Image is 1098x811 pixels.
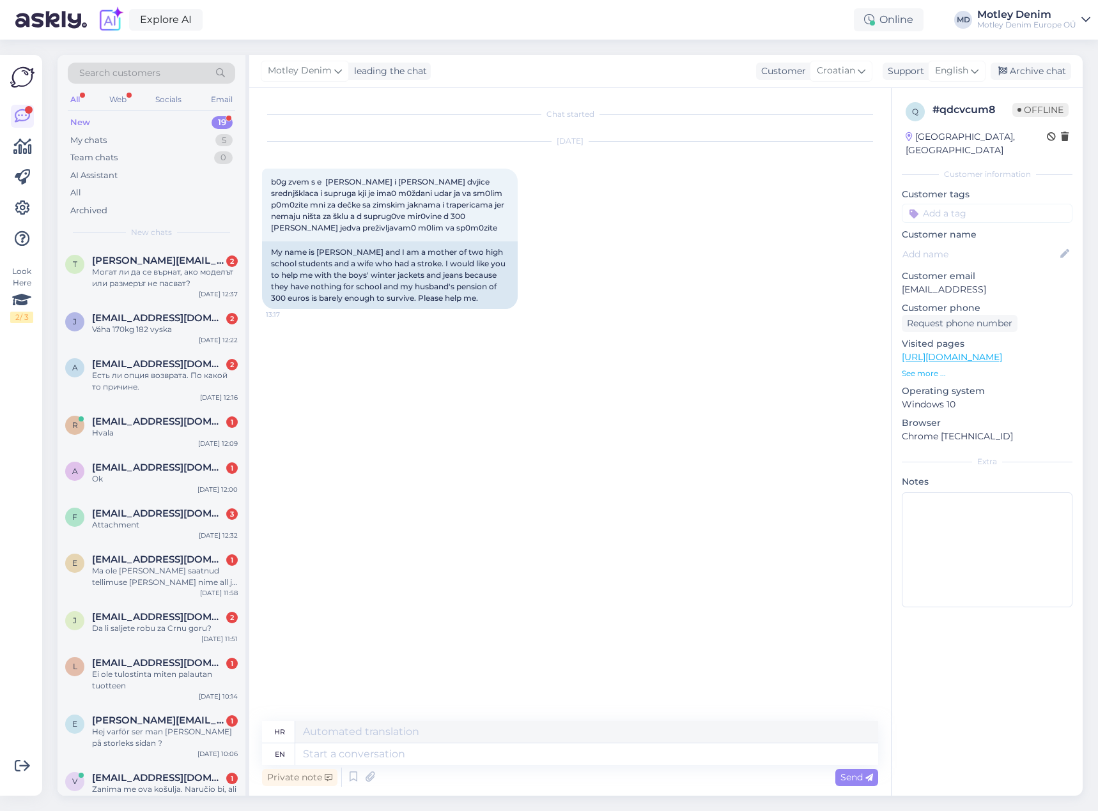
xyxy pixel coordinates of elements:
[92,519,238,531] div: Attachment
[226,715,238,727] div: 1
[902,475,1072,489] p: Notes
[991,63,1071,80] div: Archive chat
[902,456,1072,467] div: Extra
[977,10,1090,30] a: Motley DenimMotley Denim Europe OÜ
[271,177,506,232] span: b0g zvem s e [PERSON_NAME] i [PERSON_NAME] dvjice srednjšklaca i supruga kji je ima0 m0ždani udar...
[214,151,233,164] div: 0
[92,657,225,669] span: lillman.hasse1968@gmail.com
[70,186,81,199] div: All
[932,102,1012,117] div: # qdcvcum8
[226,554,238,566] div: 1
[268,64,332,78] span: Motley Denim
[199,692,238,701] div: [DATE] 10:14
[92,358,225,370] span: aoa261163@inbox.lv
[198,439,238,448] div: [DATE] 12:09
[92,473,238,485] div: Ok
[226,508,238,520] div: 3
[70,169,118,182] div: AI Assistant
[226,255,238,267] div: 2
[208,91,235,108] div: Email
[72,777,77,786] span: v
[902,351,1002,363] a: [URL][DOMAIN_NAME]
[912,107,918,116] span: q
[902,301,1072,315] p: Customer phone
[73,259,77,269] span: T
[199,289,238,299] div: [DATE] 12:37
[92,324,238,335] div: Váha 170kg 182 vyska
[92,312,225,324] span: Jozeforavec49@gmail.com
[72,558,77,568] span: e
[274,721,285,743] div: hr
[883,64,924,78] div: Support
[199,335,238,345] div: [DATE] 12:22
[73,317,77,326] span: J
[349,64,427,78] div: leading the chat
[902,283,1072,296] p: [EMAIL_ADDRESS]
[92,772,225,784] span: vzbole@gmail.com
[1012,103,1069,117] span: Offline
[92,623,238,634] div: Da li saljete robu za Crnu goru?
[226,658,238,669] div: 1
[854,8,924,31] div: Online
[10,312,33,323] div: 2 / 3
[275,743,285,765] div: en
[902,368,1072,379] p: See more ...
[131,227,172,238] span: New chats
[92,726,238,749] div: Hej varför ser man [PERSON_NAME] på storleks sidan ?
[92,715,225,726] span: Eva.makikyro@telia.com
[935,64,968,78] span: English
[79,66,160,80] span: Search customers
[262,135,878,147] div: [DATE]
[72,512,77,522] span: f
[906,130,1047,157] div: [GEOGRAPHIC_DATA], [GEOGRAPHIC_DATA]
[200,393,238,402] div: [DATE] 12:16
[977,20,1076,30] div: Motley Denim Europe OÜ
[92,462,225,473] span: asden@azet.sk
[10,266,33,323] div: Look Here
[902,169,1072,180] div: Customer information
[902,416,1072,430] p: Browser
[226,612,238,623] div: 2
[226,313,238,324] div: 2
[92,370,238,393] div: Есть ли опция возврата. По какой то причине.
[226,416,238,428] div: 1
[72,466,78,476] span: a
[902,337,1072,351] p: Visited pages
[840,771,873,783] span: Send
[197,485,238,494] div: [DATE] 12:00
[92,565,238,588] div: Ma ole [PERSON_NAME] saatnud tellimuse [PERSON_NAME] nime all ja te [PERSON_NAME] [PERSON_NAME] a...
[902,384,1072,398] p: Operating system
[262,241,518,309] div: My name is [PERSON_NAME] and I am a mother of two high school students and a wife who had a strok...
[92,416,225,427] span: robicelic@gmail.com
[70,134,107,147] div: My chats
[153,91,184,108] div: Socials
[10,65,35,89] img: Askly Logo
[70,116,90,129] div: New
[902,204,1072,223] input: Add a tag
[92,255,225,266] span: Tanya.bluon@gmail.com
[200,588,238,598] div: [DATE] 11:58
[199,531,238,540] div: [DATE] 12:32
[902,188,1072,201] p: Customer tags
[902,315,1017,332] div: Request phone number
[68,91,82,108] div: All
[97,6,124,33] img: explore-ai
[92,266,238,289] div: Могат ли да се върнат, ако моделът или размерът не пасват?
[92,784,238,807] div: Zanima me ova košulja. Naručio bi, ali onu boju koju nosi model, a ne ovu prvu
[902,398,1072,411] p: Windows 10
[129,9,203,31] a: Explore AI
[72,363,78,372] span: a
[817,64,855,78] span: Croatian
[266,310,314,319] span: 13:17
[72,719,77,729] span: E
[92,611,225,623] span: Jelic725@gmail.com
[92,669,238,692] div: Ei ole tulostinta miten palautan tuotteen
[902,247,1058,261] input: Add name
[215,134,233,147] div: 5
[226,773,238,784] div: 1
[212,116,233,129] div: 19
[72,420,78,430] span: r
[73,616,77,625] span: J
[107,91,129,108] div: Web
[977,10,1076,20] div: Motley Denim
